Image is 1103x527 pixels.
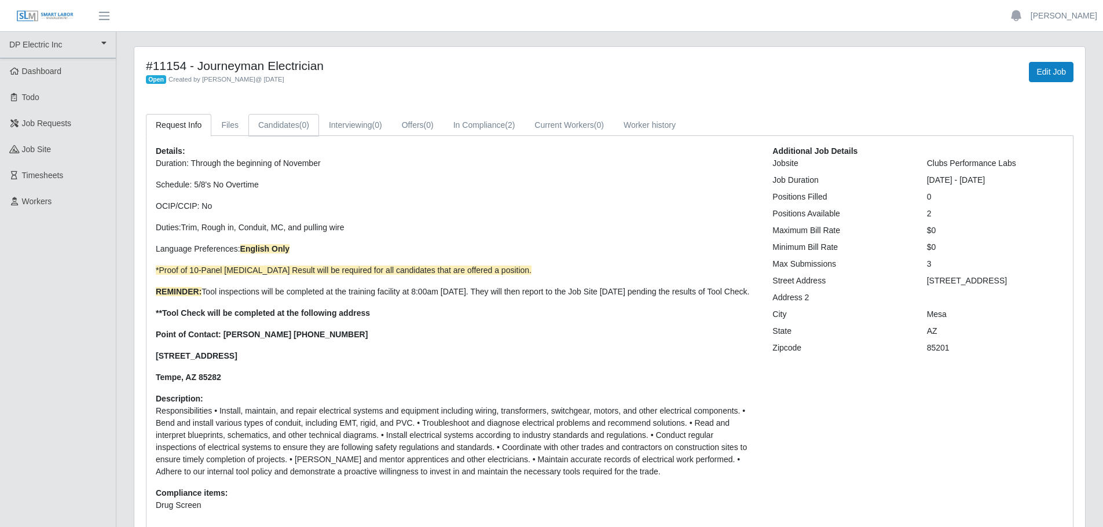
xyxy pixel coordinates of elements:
div: Minimum Bill Rate [764,241,918,253]
div: Address 2 [764,292,918,304]
a: Offers [392,114,444,137]
img: SLM Logo [16,10,74,23]
span: Open [146,75,166,84]
a: Current Workers [525,114,614,137]
b: Compliance items: [156,488,228,497]
div: [DATE] - [DATE] [918,174,1072,186]
a: Candidates [248,114,319,137]
strong: Point of Contact: [PERSON_NAME] [PHONE_NUMBER] [156,330,368,339]
div: Street Address [764,275,918,287]
div: Jobsite [764,157,918,169]
a: Worker history [614,114,686,137]
span: (0) [299,120,309,130]
span: (0) [424,120,434,130]
div: Clubs Performance Labs [918,157,1072,169]
span: Timesheets [22,171,64,180]
span: Dashboard [22,67,62,76]
a: Files [211,114,248,137]
li: Drug Screen [156,499,755,511]
div: 2 [918,208,1072,220]
strong: Tempe, AZ 85282 [156,373,221,382]
span: *Proof of 10-Panel [MEDICAL_DATA] Result will be required for all candidates that are offered a p... [156,266,532,275]
span: English Only [240,244,290,253]
a: In Compliance [444,114,525,137]
strong: [STREET_ADDRESS] [156,351,237,360]
span: Todo [22,93,39,102]
div: State [764,325,918,337]
div: Positions Available [764,208,918,220]
b: Additional Job Details [772,146,858,156]
b: Description: [156,394,203,403]
div: 0 [918,191,1072,203]
p: Responsibilities • Install, maintain, and repair electrical systems and equipment including wirin... [156,405,755,478]
span: REMINDER: [156,287,201,296]
div: Mesa [918,308,1072,320]
span: Created by [PERSON_NAME] @ [DATE] [168,76,284,83]
div: $0 [918,241,1072,253]
div: Zipcode [764,342,918,354]
p: Language Preferences: [156,243,755,255]
p: Schedule: 5/8's No Overtime [156,179,755,191]
div: City [764,308,918,320]
div: AZ [918,325,1072,337]
div: Positions Filled [764,191,918,203]
div: [STREET_ADDRESS] [918,275,1072,287]
div: $0 [918,224,1072,237]
span: Trim, Rough in, Conduit, MC, and pulling wire [181,223,345,232]
p: Duties: [156,222,755,234]
span: job site [22,145,52,154]
div: Maximum Bill Rate [764,224,918,237]
div: Max Submissions [764,258,918,270]
span: Job Requests [22,119,72,128]
a: Interviewing [319,114,392,137]
span: (0) [594,120,604,130]
div: Job Duration [764,174,918,186]
a: Request Info [146,114,211,137]
a: Edit Job [1029,62,1073,82]
span: (0) [372,120,382,130]
p: OCIP/CCIP: No [156,200,755,212]
p: Tool inspections will be completed at the training facility at 8:00am [DATE]. They will then repo... [156,286,755,298]
strong: **Tool Check will be completed at the following address [156,308,370,318]
p: Duration: Through the beginning of November [156,157,755,169]
div: 3 [918,258,1072,270]
span: (2) [505,120,515,130]
h4: #11154 - Journeyman Electrician [146,58,680,73]
span: Workers [22,197,52,206]
div: 85201 [918,342,1072,354]
b: Details: [156,146,185,156]
a: [PERSON_NAME] [1031,10,1097,22]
